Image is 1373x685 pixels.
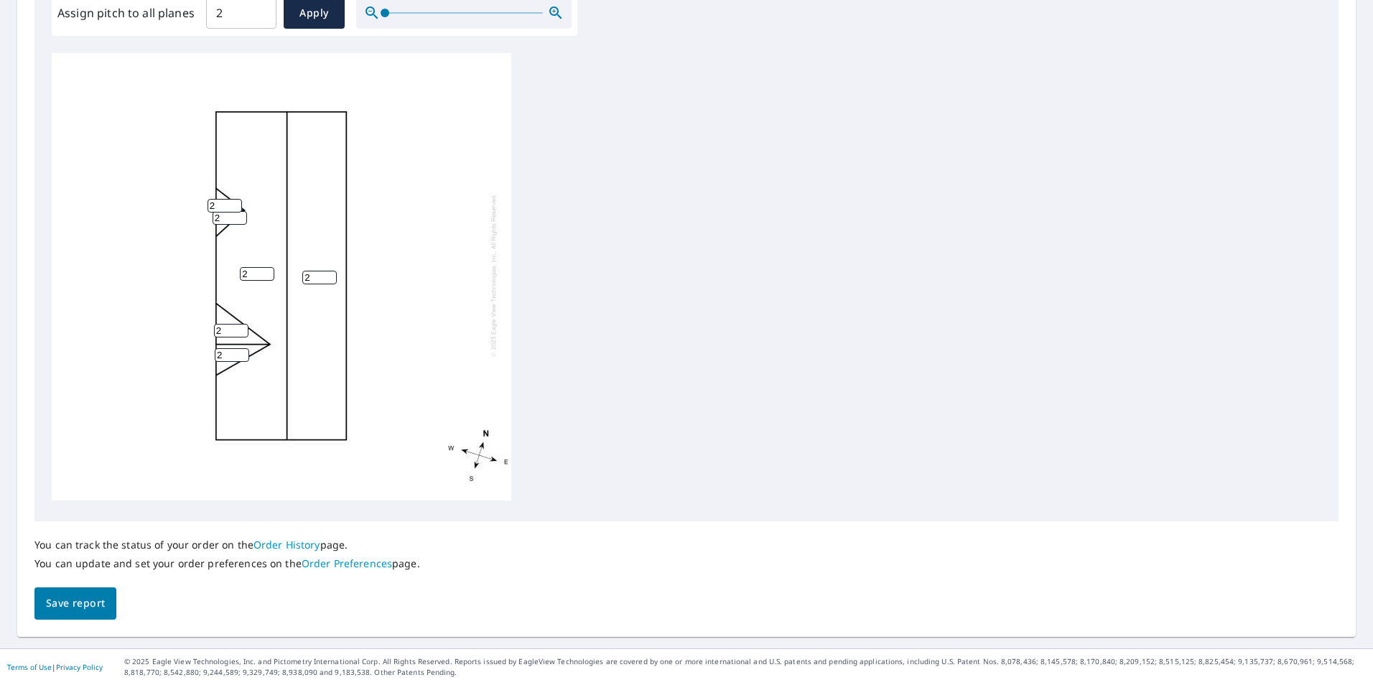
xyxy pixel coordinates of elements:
button: Save report [34,587,116,620]
a: Order Preferences [302,556,392,570]
a: Terms of Use [7,662,52,672]
p: © 2025 Eagle View Technologies, Inc. and Pictometry International Corp. All Rights Reserved. Repo... [124,656,1366,678]
p: You can track the status of your order on the page. [34,539,420,551]
span: Apply [295,4,333,22]
p: | [7,663,103,671]
span: Save report [46,595,105,612]
p: You can update and set your order preferences on the page. [34,557,420,570]
label: Assign pitch to all planes [57,4,195,22]
a: Order History [253,538,320,551]
a: Privacy Policy [56,662,103,672]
